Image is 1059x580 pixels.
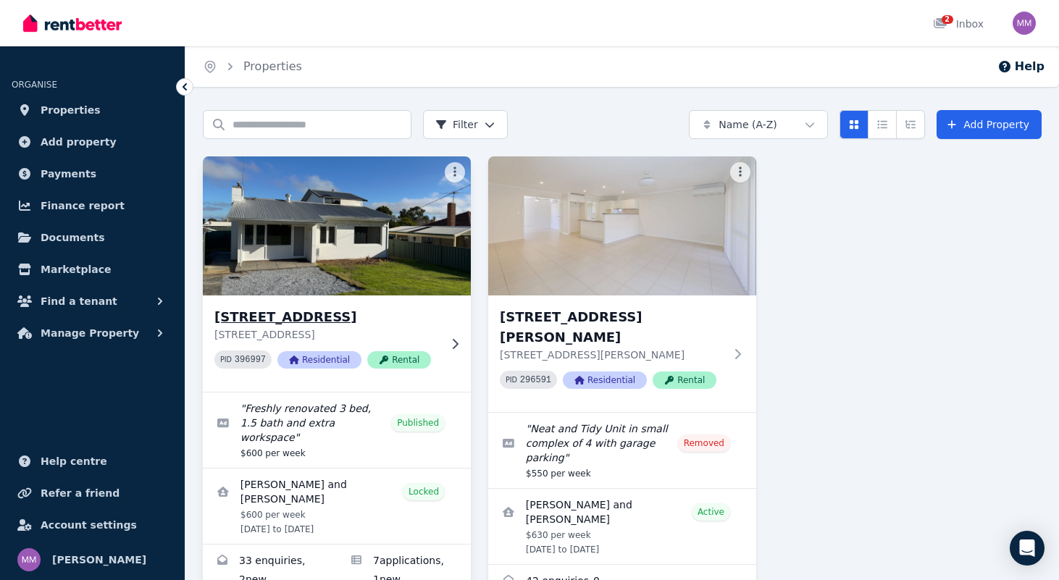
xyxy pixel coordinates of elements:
button: Find a tenant [12,287,173,316]
button: Compact list view [868,110,897,139]
a: unit 2/27 Roger Street, Midland[STREET_ADDRESS][PERSON_NAME][STREET_ADDRESS][PERSON_NAME]PID 2965... [488,156,756,412]
img: unit 2/27 Roger Street, Midland [488,156,756,295]
button: Help [997,58,1045,75]
span: Filter [435,117,478,132]
img: Mark Milford [17,548,41,571]
span: Rental [367,351,431,369]
a: Properties [12,96,173,125]
span: ORGANISE [12,80,57,90]
a: Add Property [937,110,1042,139]
span: Account settings [41,516,137,534]
code: 396997 [235,355,266,365]
button: Expanded list view [896,110,925,139]
span: Marketplace [41,261,111,278]
p: [STREET_ADDRESS] [214,327,439,342]
span: Manage Property [41,324,139,342]
small: PID [506,376,517,384]
span: [PERSON_NAME] [52,551,146,568]
a: Documents [12,223,173,252]
small: PID [220,356,232,363]
button: Filter [423,110,508,139]
span: Refer a friend [41,484,120,502]
a: View details for Carla Murphy and Jaidyn Williams [203,468,471,544]
button: Card view [840,110,868,139]
div: Inbox [933,17,984,31]
a: Edit listing: Neat and Tidy Unit in small complex of 4 with garage parking [488,413,756,488]
span: Name (A-Z) [719,117,777,132]
a: Add property [12,127,173,156]
img: RentBetter [23,12,122,34]
p: [STREET_ADDRESS][PERSON_NAME] [500,348,724,362]
span: Help centre [41,453,107,470]
a: Properties [243,59,302,73]
a: Edit listing: Freshly renovated 3 bed, 1.5 bath and extra workspace [203,392,471,468]
a: Help centre [12,447,173,476]
button: More options [445,162,465,182]
div: View options [840,110,925,139]
h3: [STREET_ADDRESS][PERSON_NAME] [500,307,724,348]
span: Properties [41,101,101,119]
button: Manage Property [12,319,173,348]
div: Open Intercom Messenger [1010,531,1045,566]
span: Rental [653,371,716,389]
img: Mark Milford [1013,12,1036,35]
code: 296591 [520,375,551,385]
h3: [STREET_ADDRESS] [214,307,439,327]
span: Find a tenant [41,293,117,310]
a: Payments [12,159,173,188]
img: 5 Wagoora Way, Koongamia [196,153,478,299]
a: View details for Bethany Welch and Baptiste Dubus [488,489,756,564]
span: Residential [277,351,361,369]
button: Name (A-Z) [689,110,828,139]
span: 2 [942,15,953,24]
a: Finance report [12,191,173,220]
a: 5 Wagoora Way, Koongamia[STREET_ADDRESS][STREET_ADDRESS]PID 396997ResidentialRental [203,156,471,392]
span: Documents [41,229,105,246]
span: Finance report [41,197,125,214]
span: Payments [41,165,96,182]
span: Add property [41,133,117,151]
a: Marketplace [12,255,173,284]
nav: Breadcrumb [185,46,319,87]
a: Account settings [12,510,173,539]
a: Refer a friend [12,479,173,508]
button: More options [730,162,750,182]
span: Residential [563,371,647,389]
